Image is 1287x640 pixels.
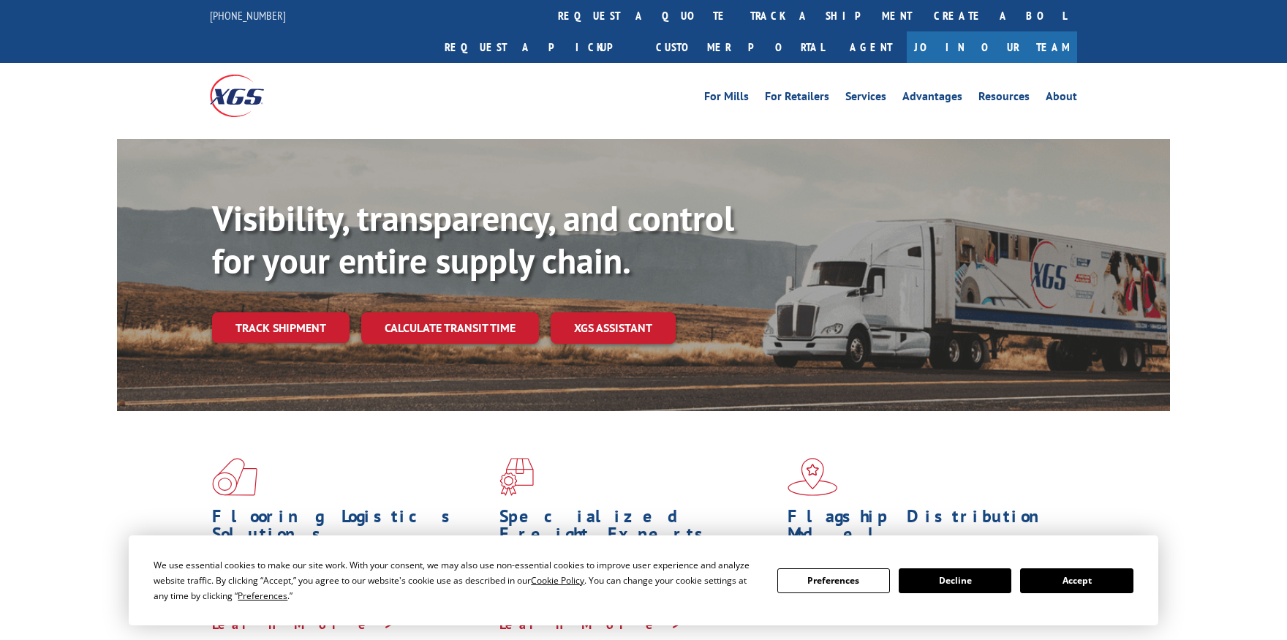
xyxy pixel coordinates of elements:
a: About [1046,91,1077,107]
img: xgs-icon-total-supply-chain-intelligence-red [212,458,257,496]
a: [PHONE_NUMBER] [210,8,286,23]
a: Request a pickup [434,31,645,63]
a: Services [845,91,886,107]
a: Calculate transit time [361,312,539,344]
button: Decline [899,568,1011,593]
span: Preferences [238,590,287,602]
img: xgs-icon-focused-on-flooring-red [499,458,534,496]
a: Learn More > [499,616,682,633]
a: Advantages [902,91,962,107]
h1: Flooring Logistics Solutions [212,508,488,550]
a: Track shipment [212,312,350,343]
a: Resources [978,91,1030,107]
a: Customer Portal [645,31,835,63]
a: For Mills [704,91,749,107]
div: We use essential cookies to make our site work. With your consent, we may also use non-essential ... [154,557,759,603]
a: For Retailers [765,91,829,107]
button: Accept [1020,568,1133,593]
div: Cookie Consent Prompt [129,535,1158,625]
img: xgs-icon-flagship-distribution-model-red [788,458,838,496]
b: Visibility, transparency, and control for your entire supply chain. [212,195,734,283]
a: XGS ASSISTANT [551,312,676,344]
a: Join Our Team [907,31,1077,63]
span: Cookie Policy [531,574,584,587]
a: Learn More > [212,616,394,633]
button: Preferences [777,568,890,593]
h1: Specialized Freight Experts [499,508,776,550]
h1: Flagship Distribution Model [788,508,1064,550]
a: Agent [835,31,907,63]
